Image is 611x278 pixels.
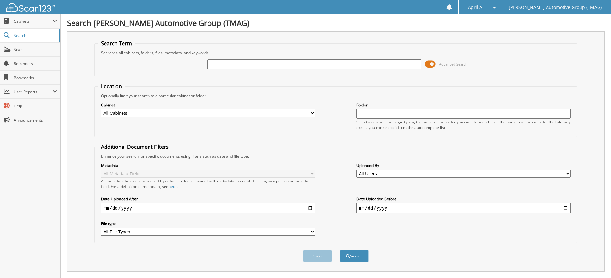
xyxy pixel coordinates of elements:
[98,93,574,98] div: Optionally limit your search to a particular cabinet or folder
[14,33,56,38] span: Search
[14,117,57,123] span: Announcements
[101,196,315,202] label: Date Uploaded After
[439,62,468,67] span: Advanced Search
[101,102,315,108] label: Cabinet
[14,47,57,52] span: Scan
[356,203,571,213] input: end
[6,3,55,12] img: scan123-logo-white.svg
[101,178,315,189] div: All metadata fields are searched by default. Select a cabinet with metadata to enable filtering b...
[356,119,571,130] div: Select a cabinet and begin typing the name of the folder you want to search in. If the name match...
[101,163,315,168] label: Metadata
[356,102,571,108] label: Folder
[14,19,53,24] span: Cabinets
[14,75,57,80] span: Bookmarks
[356,163,571,168] label: Uploaded By
[340,250,369,262] button: Search
[98,154,574,159] div: Enhance your search for specific documents using filters such as date and file type.
[509,5,602,9] span: [PERSON_NAME] Automotive Group (TMAG)
[468,5,484,9] span: April A.
[101,203,315,213] input: start
[98,50,574,55] div: Searches all cabinets, folders, files, metadata, and keywords
[14,89,53,95] span: User Reports
[356,196,571,202] label: Date Uploaded Before
[14,103,57,109] span: Help
[98,83,125,90] legend: Location
[101,221,315,226] label: File type
[98,40,135,47] legend: Search Term
[14,61,57,66] span: Reminders
[303,250,332,262] button: Clear
[168,184,177,189] a: here
[98,143,172,150] legend: Additional Document Filters
[67,18,605,28] h1: Search [PERSON_NAME] Automotive Group (TMAG)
